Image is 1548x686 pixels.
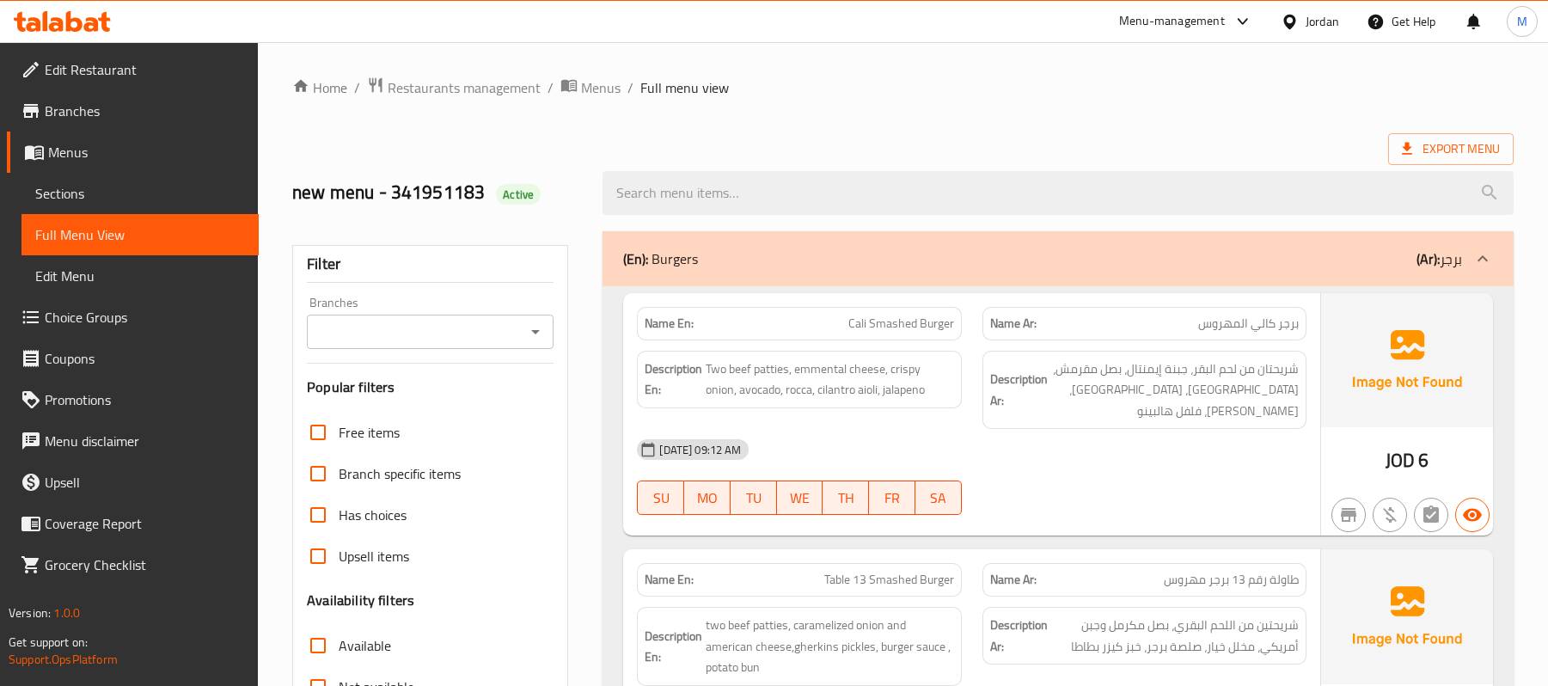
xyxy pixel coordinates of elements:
[7,297,259,338] a: Choice Groups
[45,513,245,534] span: Coverage Report
[623,246,648,272] b: (En):
[367,77,541,99] a: Restaurants management
[784,486,817,511] span: WE
[645,486,677,511] span: SU
[1321,549,1493,683] img: Ae5nvW7+0k+MAAAAAElFTkSuQmCC
[990,369,1048,411] strong: Description Ar:
[1416,246,1440,272] b: (Ar):
[876,486,909,511] span: FR
[645,358,702,401] strong: Description En:
[1373,498,1407,532] button: Purchased item
[1306,12,1339,31] div: Jordan
[45,101,245,121] span: Branches
[7,132,259,173] a: Menus
[824,571,954,589] span: Table 13 Smashed Burger
[53,602,80,624] span: 1.0.0
[637,481,684,515] button: SU
[1331,498,1366,532] button: Not branch specific item
[1455,498,1490,532] button: Available
[1051,358,1299,422] span: شريحتان من لحم البقر، جبنة إيمنتال، بصل مقرمش، أفوكادو، جرجير، أيولي الكزبرة، فلفل هالبينو
[388,77,541,98] span: Restaurants management
[1051,615,1299,657] span: شريحتين من اللحم البقري، بصل مكرمل وجبن أمريكي، مخلل خيار، صلصة برجر، خبز كيزر بطاطا
[496,187,541,203] span: Active
[1386,444,1415,477] span: JOD
[35,183,245,204] span: Sections
[21,214,259,255] a: Full Menu View
[45,307,245,328] span: Choice Groups
[21,173,259,214] a: Sections
[496,184,541,205] div: Active
[307,246,554,283] div: Filter
[691,486,724,511] span: MO
[7,49,259,90] a: Edit Restaurant
[7,90,259,132] a: Branches
[9,648,118,671] a: Support.OpsPlatform
[1198,315,1299,333] span: برجر كالي المهروس
[45,554,245,575] span: Grocery Checklist
[645,626,702,668] strong: Description En:
[1414,498,1448,532] button: Not has choices
[339,463,461,484] span: Branch specific items
[1388,133,1514,165] span: Export Menu
[7,338,259,379] a: Coupons
[1402,138,1500,160] span: Export Menu
[339,505,407,525] span: Has choices
[1416,248,1462,269] p: برجر
[731,481,777,515] button: TU
[9,631,88,653] span: Get support on:
[915,481,962,515] button: SA
[45,389,245,410] span: Promotions
[292,77,347,98] a: Home
[1119,11,1225,32] div: Menu-management
[823,481,869,515] button: TH
[640,77,729,98] span: Full menu view
[990,571,1037,589] strong: Name Ar:
[307,377,554,397] h3: Popular filters
[603,231,1514,286] div: (En): Burgers(Ar):برجر
[45,431,245,451] span: Menu disclaimer
[922,486,955,511] span: SA
[7,379,259,420] a: Promotions
[523,320,548,344] button: Open
[706,615,953,678] span: two beef patties, caramelized onion and american cheese,gherkins pickles, burger sauce , potato bun
[603,171,1514,215] input: search
[1164,571,1299,589] span: طاولة رقم 13 برجر مهروس
[829,486,862,511] span: TH
[292,77,1514,99] nav: breadcrumb
[548,77,554,98] li: /
[45,59,245,80] span: Edit Restaurant
[581,77,621,98] span: Menus
[737,486,770,511] span: TU
[645,315,694,333] strong: Name En:
[848,315,954,333] span: Cali Smashed Burger
[7,420,259,462] a: Menu disclaimer
[1517,12,1527,31] span: M
[35,224,245,245] span: Full Menu View
[45,472,245,493] span: Upsell
[339,546,409,567] span: Upsell items
[1418,444,1429,477] span: 6
[7,462,259,503] a: Upsell
[777,481,823,515] button: WE
[307,591,414,610] h3: Availability filters
[1321,293,1493,427] img: Ae5nvW7+0k+MAAAAAElFTkSuQmCC
[627,77,633,98] li: /
[623,248,698,269] p: Burgers
[645,571,694,589] strong: Name En:
[990,615,1048,657] strong: Description Ar:
[684,481,731,515] button: MO
[560,77,621,99] a: Menus
[990,315,1037,333] strong: Name Ar:
[35,266,245,286] span: Edit Menu
[652,442,748,458] span: [DATE] 09:12 AM
[45,348,245,369] span: Coupons
[7,544,259,585] a: Grocery Checklist
[21,255,259,297] a: Edit Menu
[869,481,915,515] button: FR
[7,503,259,544] a: Coverage Report
[292,180,582,205] h2: new menu - 341951183
[339,635,391,656] span: Available
[706,358,953,401] span: Two beef patties, emmental cheese, crispy onion, avocado, rocca, cilantro aioli, jalapeno
[354,77,360,98] li: /
[48,142,245,162] span: Menus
